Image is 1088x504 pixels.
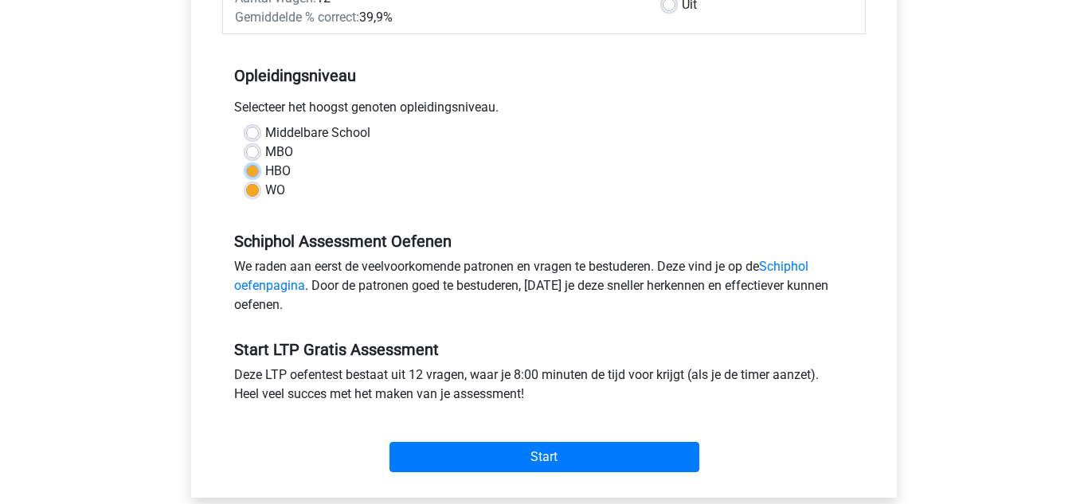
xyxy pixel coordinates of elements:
[389,442,699,472] input: Start
[222,98,866,123] div: Selecteer het hoogst genoten opleidingsniveau.
[265,181,285,200] label: WO
[222,257,866,321] div: We raden aan eerst de veelvoorkomende patronen en vragen te bestuderen. Deze vind je op de . Door...
[234,340,854,359] h5: Start LTP Gratis Assessment
[235,10,359,25] span: Gemiddelde % correct:
[265,162,291,181] label: HBO
[223,8,651,27] div: 39,9%
[222,365,866,410] div: Deze LTP oefentest bestaat uit 12 vragen, waar je 8:00 minuten de tijd voor krijgt (als je de tim...
[234,232,854,251] h5: Schiphol Assessment Oefenen
[265,143,293,162] label: MBO
[234,60,854,92] h5: Opleidingsniveau
[265,123,370,143] label: Middelbare School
